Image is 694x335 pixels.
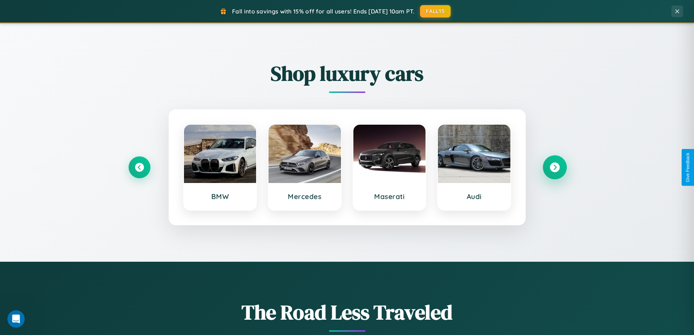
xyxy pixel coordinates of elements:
span: Fall into savings with 15% off for all users! Ends [DATE] 10am PT. [232,8,415,15]
h2: Shop luxury cars [129,59,566,87]
iframe: Intercom live chat [7,310,25,328]
h3: Audi [445,192,503,201]
button: FALL15 [420,5,451,17]
h3: BMW [191,192,249,201]
h3: Mercedes [276,192,334,201]
div: Give Feedback [685,153,690,182]
h3: Maserati [361,192,419,201]
h1: The Road Less Traveled [129,298,566,326]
